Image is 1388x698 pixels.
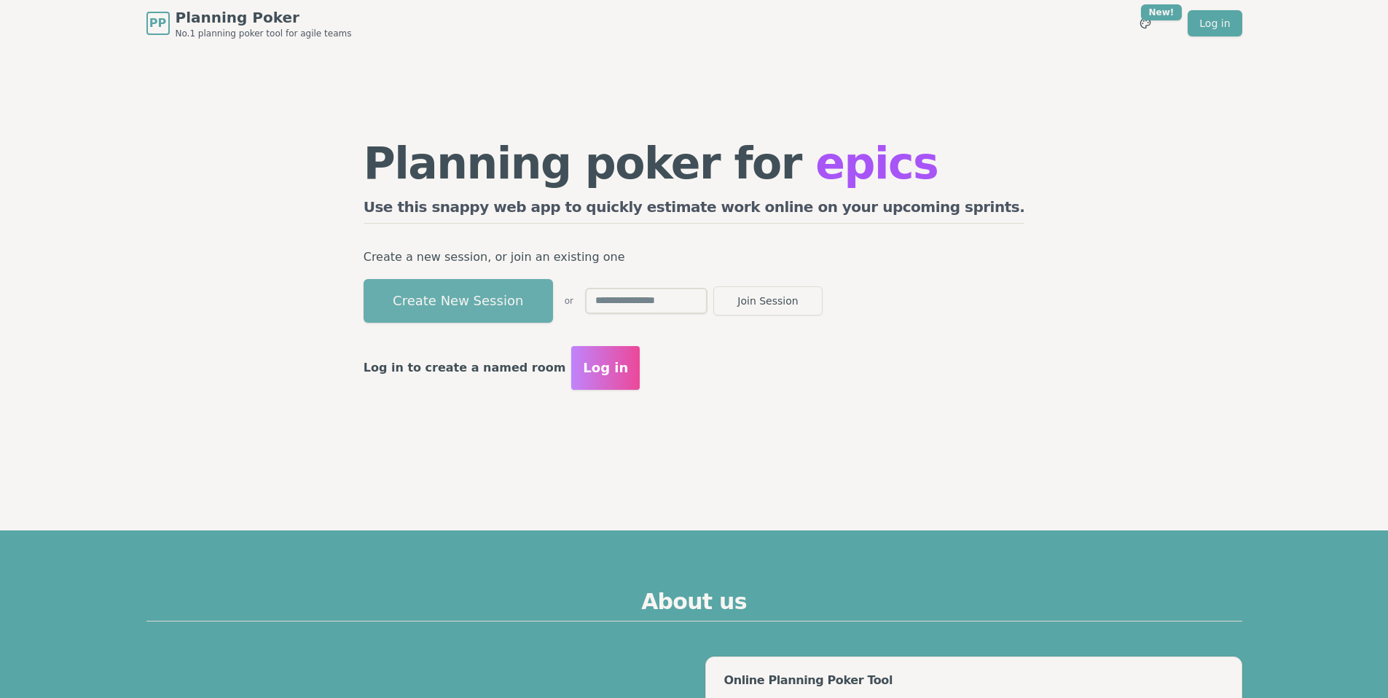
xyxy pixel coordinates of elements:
div: Online Planning Poker Tool [724,675,1223,686]
div: New! [1141,4,1183,20]
button: Log in [571,346,640,390]
span: PP [149,15,166,32]
a: Log in [1188,10,1242,36]
h2: About us [146,589,1242,621]
span: Planning Poker [176,7,352,28]
span: Log in [583,358,628,378]
h2: Use this snappy web app to quickly estimate work online on your upcoming sprints. [364,197,1025,224]
span: No.1 planning poker tool for agile teams [176,28,352,39]
span: or [565,295,573,307]
h1: Planning poker for [364,141,1025,185]
button: Join Session [713,286,823,315]
span: epics [815,138,938,189]
p: Log in to create a named room [364,358,566,378]
button: Create New Session [364,279,553,323]
a: PPPlanning PokerNo.1 planning poker tool for agile teams [146,7,352,39]
button: New! [1132,10,1158,36]
p: Create a new session, or join an existing one [364,247,1025,267]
